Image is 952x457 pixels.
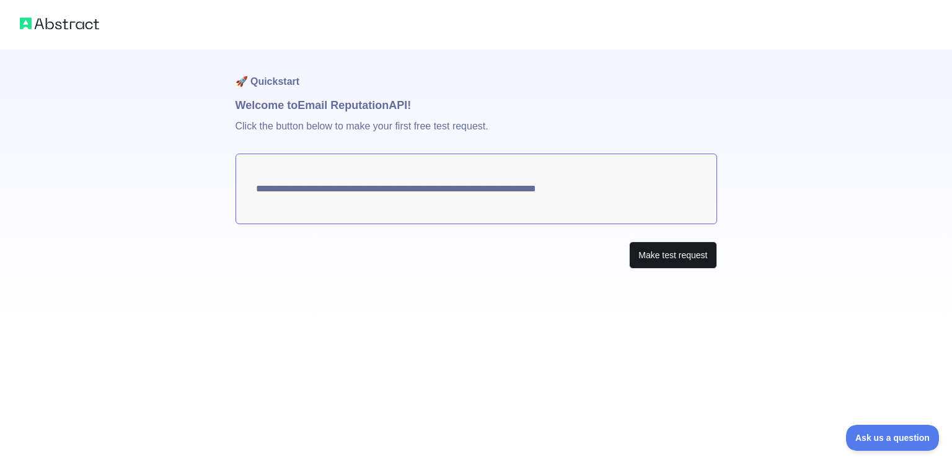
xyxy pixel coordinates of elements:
[236,50,717,97] h1: 🚀 Quickstart
[629,242,716,269] button: Make test request
[236,97,717,114] h1: Welcome to Email Reputation API!
[20,15,99,32] img: Abstract logo
[236,114,717,154] p: Click the button below to make your first free test request.
[846,425,940,451] iframe: Toggle Customer Support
